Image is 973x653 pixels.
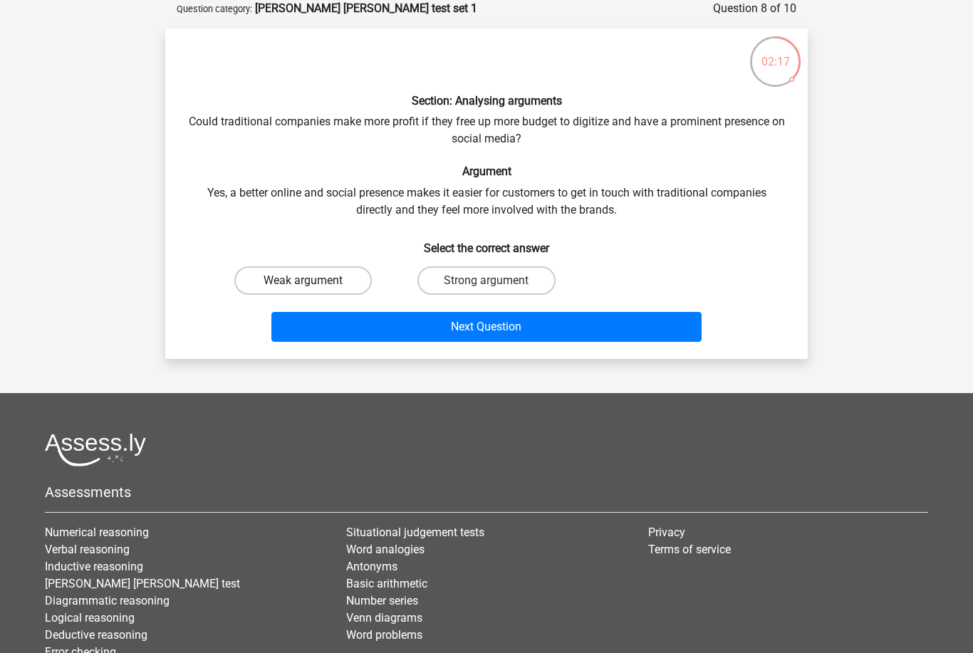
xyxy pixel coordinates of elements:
h5: Assessments [45,484,928,501]
a: Basic arithmetic [346,577,427,590]
a: Situational judgement tests [346,526,484,539]
label: Weak argument [234,266,372,295]
a: Number series [346,594,418,607]
div: Could traditional companies make more profit if they free up more budget to digitize and have a p... [171,40,802,348]
small: Question category: [177,4,252,14]
button: Next Question [271,312,702,342]
a: Antonyms [346,560,397,573]
a: Terms of service [648,543,731,556]
a: Word problems [346,628,422,642]
a: Logical reasoning [45,611,135,625]
img: Assessly logo [45,433,146,466]
a: Venn diagrams [346,611,422,625]
h6: Section: Analysing arguments [188,94,785,108]
h6: Select the correct answer [188,230,785,255]
a: [PERSON_NAME] [PERSON_NAME] test [45,577,240,590]
a: Inductive reasoning [45,560,143,573]
a: Privacy [648,526,685,539]
div: 02:17 [749,35,802,70]
a: Word analogies [346,543,425,556]
strong: [PERSON_NAME] [PERSON_NAME] test set 1 [255,1,477,15]
label: Strong argument [417,266,555,295]
a: Verbal reasoning [45,543,130,556]
a: Deductive reasoning [45,628,147,642]
a: Diagrammatic reasoning [45,594,170,607]
h6: Argument [188,164,785,178]
a: Numerical reasoning [45,526,149,539]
